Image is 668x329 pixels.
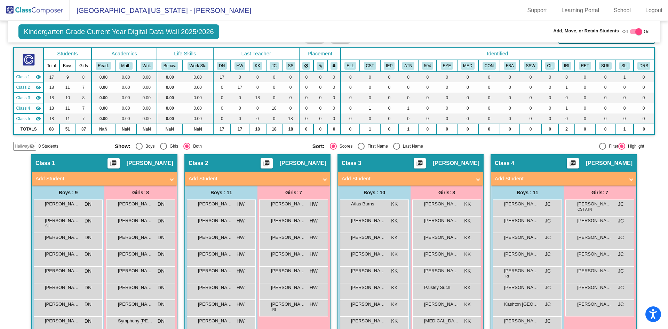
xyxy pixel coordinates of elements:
button: JC [270,62,279,70]
td: 0 [575,82,595,93]
mat-icon: picture_as_pdf [109,160,118,170]
td: 0.00 [115,82,136,93]
td: 0 [341,124,360,134]
td: 0.00 [157,113,182,124]
div: Boys [143,143,155,149]
td: 0 [341,82,360,93]
td: 88 [43,124,59,134]
td: 0 [541,82,558,93]
td: 18 [43,103,59,113]
button: CST [364,62,376,70]
button: Print Students Details [261,158,273,169]
button: FBA [504,62,516,70]
td: 0 [380,82,399,93]
td: 18 [249,124,266,134]
td: 0.00 [115,113,136,124]
td: 0 [541,124,558,134]
td: 0 [478,124,500,134]
td: 0 [500,103,520,113]
td: 0 [313,82,327,93]
button: RET [579,62,591,70]
td: 0 [299,113,313,124]
button: 504 [422,62,433,70]
td: 10 [59,93,76,103]
th: Counseling/Therapy/Social Work [520,60,541,72]
td: 0 [634,113,654,124]
td: Heidi Wieber - No Class Name [14,82,43,93]
td: 0 [478,93,500,103]
td: 0 [299,93,313,103]
td: 0 [478,103,500,113]
th: Total [43,60,59,72]
td: 0 [360,113,380,124]
td: 18 [249,93,266,103]
button: ELL [344,62,356,70]
td: 0 [541,113,558,124]
td: NaN [92,124,115,134]
td: 0 [418,103,437,113]
td: 0 [418,93,437,103]
td: 0 [266,113,283,124]
td: Suzanne Sircely - No Class Name [14,113,43,124]
span: On [644,29,650,35]
th: Dr. Sloane [634,60,654,72]
mat-panel-title: Add Student [342,175,471,183]
td: 0 [360,72,380,82]
td: 0 [616,113,634,124]
td: 0.00 [92,82,115,93]
td: 0 [595,82,616,93]
td: 0 [437,124,457,134]
mat-panel-title: Add Student [495,175,624,183]
mat-icon: picture_as_pdf [568,160,577,170]
button: SSW [524,62,538,70]
td: 51 [59,124,76,134]
th: Speech/Language Services [616,60,634,72]
td: 0 [478,113,500,124]
a: Learning Portal [556,5,605,16]
td: 0 [313,72,327,82]
button: DRS [637,62,650,70]
td: 0 [282,82,299,93]
td: 0.00 [183,93,213,103]
button: Print Students Details [567,158,579,169]
td: 0 [398,82,418,93]
td: 0 [575,124,595,134]
td: 0 [558,72,575,82]
th: Poor Attendance [398,60,418,72]
td: 18 [282,124,299,134]
th: Identified [341,48,654,60]
button: IEP [384,62,395,70]
td: 0 [231,72,249,82]
td: 0 [213,93,231,103]
td: 0 [380,72,399,82]
span: Class 3 [16,95,30,101]
mat-icon: visibility [35,116,41,122]
button: Behav. [161,62,178,70]
td: 0 [380,113,399,124]
td: 0 [575,113,595,124]
th: Functional Behavior Assessment/BIP [500,60,520,72]
th: Dina Napolillo [213,60,231,72]
td: 0 [520,72,541,82]
td: 0 [231,103,249,113]
td: NaN [136,124,157,134]
td: 0 [575,72,595,82]
td: 0 [541,103,558,113]
td: 17 [231,124,249,134]
td: 8 [76,72,92,82]
td: 0.00 [136,93,157,103]
button: Read. [96,62,111,70]
th: Step Up Kindergarten [595,60,616,72]
td: 0 [634,82,654,93]
mat-icon: picture_as_pdf [415,160,424,170]
td: Julie Charboneau - No Class Name [14,103,43,113]
td: 1 [398,103,418,113]
td: 0.00 [157,82,182,93]
td: 0 [266,93,283,103]
th: Keep away students [299,60,313,72]
th: Conners Completed [478,60,500,72]
td: 0.00 [183,72,213,82]
mat-icon: visibility [35,105,41,111]
td: 7 [76,82,92,93]
td: 0 [520,113,541,124]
